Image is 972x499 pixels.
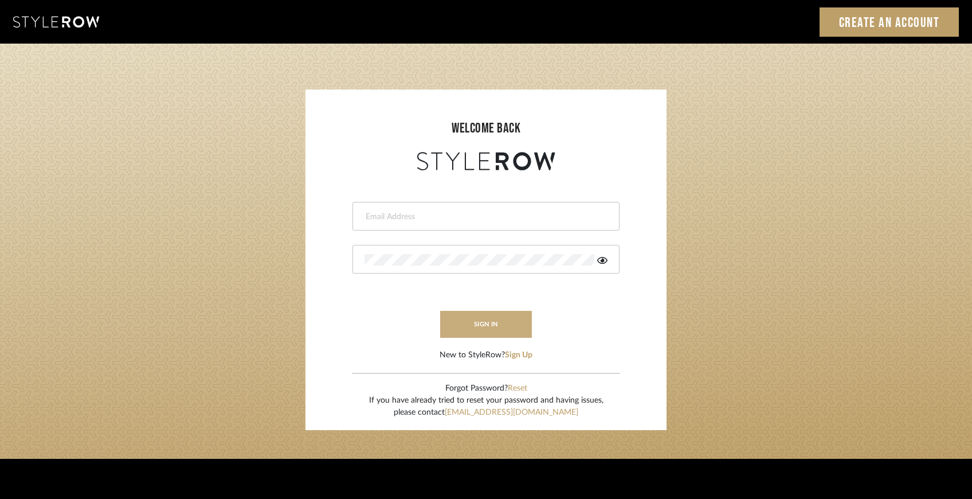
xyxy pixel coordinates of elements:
[440,349,532,361] div: New to StyleRow?
[508,383,527,395] button: Reset
[317,118,655,139] div: welcome back
[445,408,578,416] a: [EMAIL_ADDRESS][DOMAIN_NAME]
[364,211,605,223] input: Email Address
[505,349,532,361] button: Sign Up
[369,395,603,419] div: If you have already tried to reset your password and having issues, please contact
[369,383,603,395] div: Forgot Password?
[820,7,959,37] a: Create an Account
[440,311,532,338] button: sign in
